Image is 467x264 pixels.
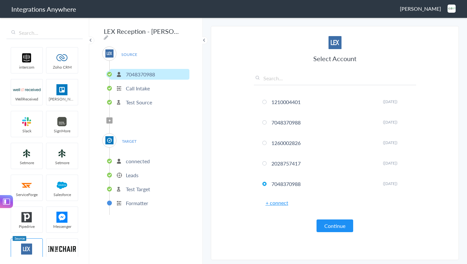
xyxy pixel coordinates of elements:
[11,160,42,165] span: Setmore
[400,5,441,12] span: [PERSON_NAME]
[11,64,42,70] span: intercom
[126,199,148,207] p: Formatter
[6,27,83,39] input: Search...
[48,84,76,95] img: trello.png
[48,244,76,255] img: inch-logo.svg
[46,224,78,229] span: Messenger
[11,256,42,261] span: LEX Reception
[117,50,141,59] span: SOURCE
[13,84,41,95] img: wr-logo.svg
[46,192,78,197] span: Salesforce
[383,181,397,186] span: ([DATE])
[48,52,76,63] img: zoho-logo.svg
[254,54,416,63] h3: Select Account
[126,171,138,179] p: Leads
[13,116,41,127] img: slack-logo.svg
[448,5,456,13] img: profile_picture
[13,52,41,63] img: intercom-logo.svg
[126,99,152,106] p: Test Source
[48,116,76,127] img: signmore-logo.png
[117,137,141,146] span: TARGET
[105,49,114,58] img: lex-app-logo.svg
[105,136,114,144] img: Clio.jpg
[48,212,76,223] img: FBM.png
[383,99,397,104] span: ([DATE])
[126,85,150,92] p: Call Intake
[317,219,353,232] button: Continue
[13,148,41,159] img: setmoreNew.jpg
[48,180,76,191] img: salesforce-logo.svg
[48,148,76,159] img: setmoreNew.jpg
[13,212,41,223] img: pipedrive.png
[254,74,416,85] input: Search...
[383,140,397,145] span: ([DATE])
[46,160,78,165] span: Setmore
[13,244,41,255] img: lex-app-logo.svg
[11,224,42,229] span: Pipedrive
[46,256,78,261] span: In the Chair
[46,64,78,70] span: Zoho CRM
[266,199,288,206] a: + connect
[126,157,150,165] p: connected
[11,192,42,197] span: ServiceForge
[46,128,78,134] span: SignMore
[126,185,150,193] p: Test Target
[11,5,76,14] h1: Integrations Anywhere
[11,128,42,134] span: Slack
[383,119,397,125] span: ([DATE])
[126,71,155,78] p: 7048370988
[46,96,78,102] span: [PERSON_NAME]
[11,96,42,102] span: WellReceived
[329,36,341,49] img: lex-app-logo.svg
[383,160,397,166] span: ([DATE])
[13,180,41,191] img: serviceforge-icon.png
